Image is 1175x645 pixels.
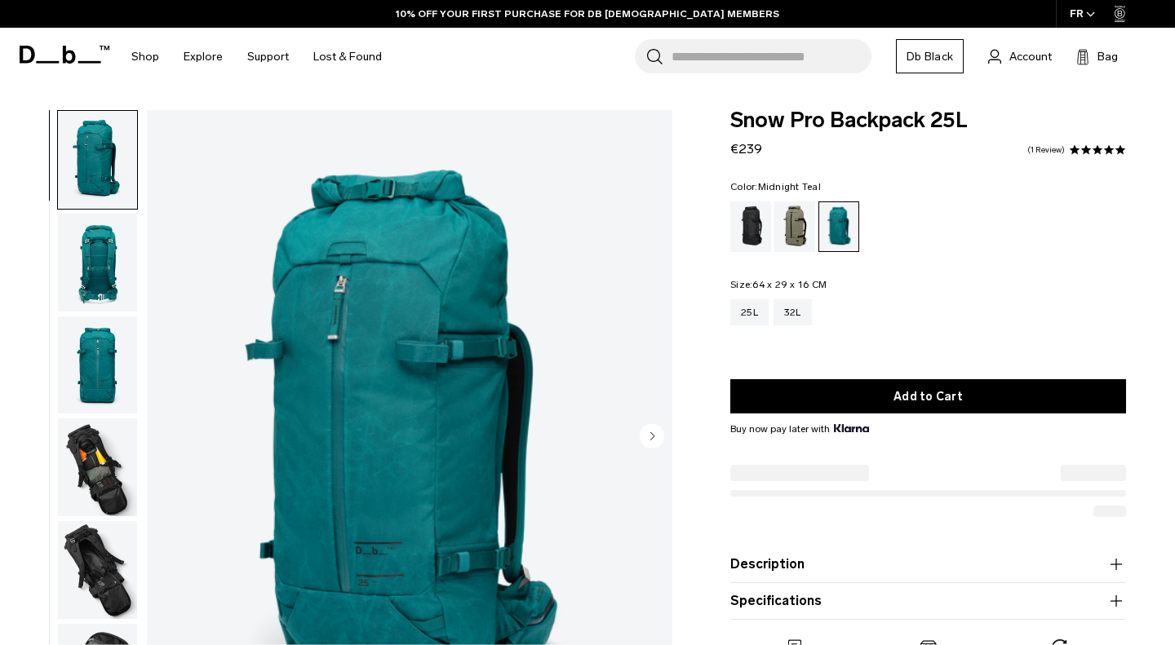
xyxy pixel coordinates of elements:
span: Bag [1097,48,1118,65]
button: Snow Pro Backpack 25L Midnight Teal [57,110,138,210]
button: Snow Pro Backpack 25L Midnight Teal [57,417,138,517]
a: Mash Green [774,201,815,252]
a: Black Out [730,201,771,252]
button: Snow Pro Backpack 25L Midnight Teal [57,213,138,312]
span: Buy now pay later with [730,422,869,436]
span: €239 [730,141,762,157]
legend: Size: [730,280,827,289]
a: Support [247,28,289,86]
a: Db Black [896,39,964,73]
a: 1 reviews [1027,146,1065,154]
button: Description [730,554,1126,574]
img: Snow Pro Backpack 25L Midnight Teal [58,214,137,311]
img: Snow Pro Backpack 25L Midnight Teal [58,316,137,414]
img: {"height" => 20, "alt" => "Klarna"} [834,424,869,432]
button: Specifications [730,591,1126,611]
a: 10% OFF YOUR FIRST PURCHASE FOR DB [DEMOGRAPHIC_DATA] MEMBERS [396,7,779,21]
a: Explore [184,28,223,86]
a: 32L [774,299,812,325]
a: Midnight Teal [818,201,859,252]
a: Account [988,46,1052,66]
button: Add to Cart [730,379,1126,413]
span: Snow Pro Backpack 25L [730,110,1126,131]
button: Bag [1076,46,1118,66]
button: Snow Pro Backpack 25L Midnight Teal [57,316,138,415]
span: 64 x 29 x 16 CM [752,279,827,290]
legend: Color: [730,182,821,192]
button: Snow Pro Backpack 25L Midnight Teal [57,520,138,620]
span: Account [1009,48,1052,65]
img: Snow Pro Backpack 25L Midnight Teal [58,111,137,209]
nav: Main Navigation [119,28,394,86]
a: Shop [131,28,159,86]
a: Lost & Found [313,28,382,86]
span: Midnight Teal [758,181,821,192]
img: Snow Pro Backpack 25L Midnight Teal [58,418,137,516]
a: 25L [730,299,769,325]
img: Snow Pro Backpack 25L Midnight Teal [58,521,137,619]
button: Next slide [640,424,664,452]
